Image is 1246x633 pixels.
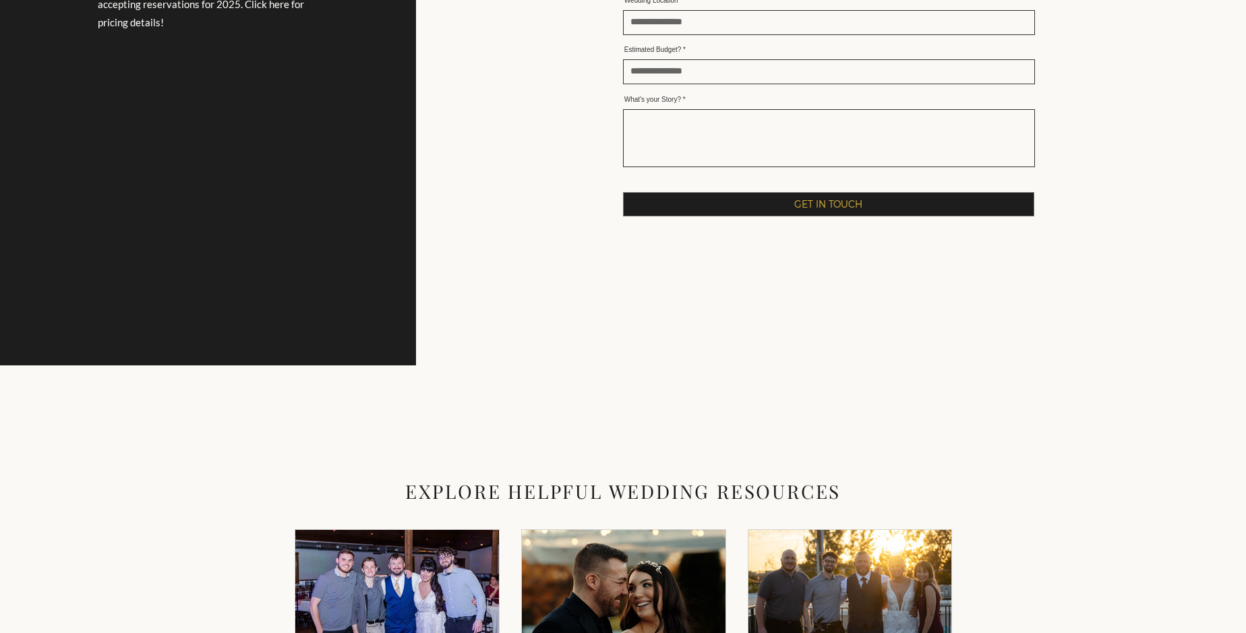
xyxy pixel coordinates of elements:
span: EXPLORE HELPFUL WEDDING RESOURCES [405,479,841,504]
label: What's your Story? [623,96,1035,103]
button: GET IN TOUCH [623,192,1034,216]
label: Estimated Budget? [623,47,1035,53]
span: GET IN TOUCH [794,198,862,211]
